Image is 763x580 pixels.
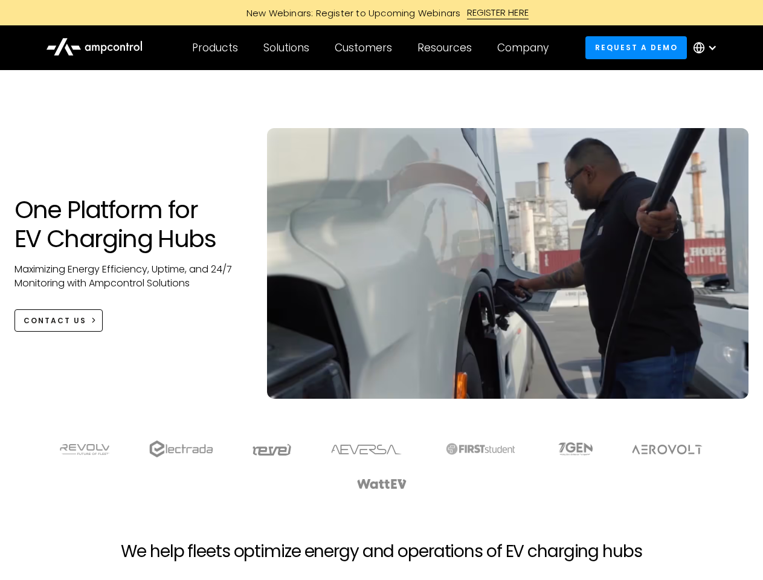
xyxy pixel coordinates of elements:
[121,541,642,562] h2: We help fleets optimize energy and operations of EV charging hubs
[263,41,309,54] div: Solutions
[585,36,687,59] a: Request a demo
[14,263,243,290] p: Maximizing Energy Efficiency, Uptime, and 24/7 Monitoring with Ampcontrol Solutions
[335,41,392,54] div: Customers
[467,6,529,19] div: REGISTER HERE
[631,445,703,454] img: Aerovolt Logo
[192,41,238,54] div: Products
[14,309,103,332] a: CONTACT US
[417,41,472,54] div: Resources
[110,6,654,19] a: New Webinars: Register to Upcoming WebinarsREGISTER HERE
[356,479,407,489] img: WattEV logo
[14,195,243,253] h1: One Platform for EV Charging Hubs
[149,440,213,457] img: electrada logo
[497,41,549,54] div: Company
[24,315,86,326] div: CONTACT US
[234,7,467,19] div: New Webinars: Register to Upcoming Webinars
